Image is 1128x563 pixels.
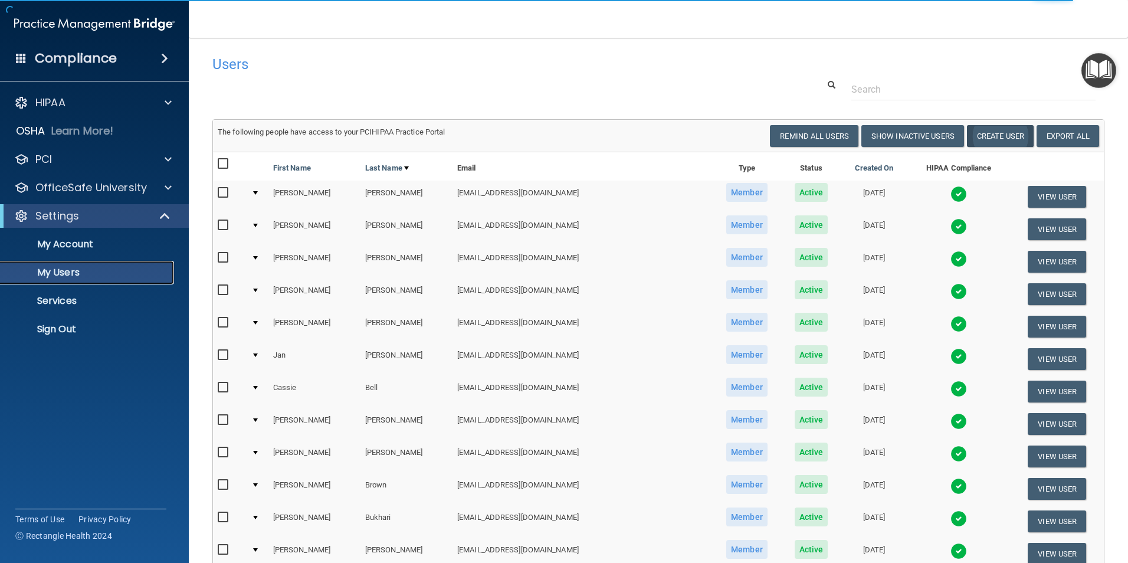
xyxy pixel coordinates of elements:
th: Status [782,152,841,181]
button: View User [1028,510,1086,532]
img: tick.e7d51cea.svg [950,316,967,332]
span: Member [726,540,768,559]
button: Create User [967,125,1034,147]
span: Member [726,410,768,429]
span: Member [726,443,768,461]
span: The following people have access to your PCIHIPAA Practice Portal [218,127,445,136]
button: Open Resource Center [1081,53,1116,88]
span: Member [726,475,768,494]
td: [DATE] [841,213,907,246]
a: Settings [14,209,171,223]
img: PMB logo [14,12,175,36]
a: Terms of Use [15,513,64,525]
td: [DATE] [841,505,907,538]
td: [EMAIL_ADDRESS][DOMAIN_NAME] [452,278,712,310]
a: Created On [855,161,894,175]
p: Learn More! [51,124,114,138]
td: [PERSON_NAME] [268,246,360,278]
td: [DATE] [841,408,907,440]
button: View User [1028,478,1086,500]
td: [PERSON_NAME] [268,408,360,440]
button: Remind All Users [770,125,858,147]
span: Active [795,313,828,332]
h4: Users [212,57,726,72]
td: [DATE] [841,440,907,473]
p: OfficeSafe University [35,181,147,195]
p: Services [8,295,169,307]
td: Brown [360,473,452,505]
a: PCI [14,152,172,166]
td: [EMAIL_ADDRESS][DOMAIN_NAME] [452,181,712,213]
button: View User [1028,446,1086,467]
td: [PERSON_NAME] [360,408,452,440]
td: [PERSON_NAME] [268,310,360,343]
td: [PERSON_NAME] [360,246,452,278]
img: tick.e7d51cea.svg [950,348,967,365]
span: Active [795,280,828,299]
img: tick.e7d51cea.svg [950,283,967,300]
td: [EMAIL_ADDRESS][DOMAIN_NAME] [452,505,712,538]
span: Active [795,215,828,234]
span: Active [795,345,828,364]
a: HIPAA [14,96,172,110]
button: View User [1028,316,1086,338]
span: Member [726,248,768,267]
p: OSHA [16,124,45,138]
button: View User [1028,186,1086,208]
td: [PERSON_NAME] [360,440,452,473]
td: [DATE] [841,310,907,343]
td: [PERSON_NAME] [360,278,452,310]
td: [EMAIL_ADDRESS][DOMAIN_NAME] [452,246,712,278]
span: Member [726,313,768,332]
img: tick.e7d51cea.svg [950,381,967,397]
td: [DATE] [841,375,907,408]
p: Sign Out [8,323,169,335]
a: Privacy Policy [78,513,132,525]
td: [EMAIL_ADDRESS][DOMAIN_NAME] [452,343,712,375]
td: [PERSON_NAME] [268,505,360,538]
img: tick.e7d51cea.svg [950,186,967,202]
span: Member [726,280,768,299]
img: tick.e7d51cea.svg [950,543,967,559]
p: HIPAA [35,96,65,110]
img: tick.e7d51cea.svg [950,446,967,462]
td: [PERSON_NAME] [360,181,452,213]
td: [PERSON_NAME] [360,310,452,343]
td: Jan [268,343,360,375]
td: [DATE] [841,181,907,213]
button: View User [1028,413,1086,435]
td: [EMAIL_ADDRESS][DOMAIN_NAME] [452,310,712,343]
td: Bell [360,375,452,408]
td: [EMAIL_ADDRESS][DOMAIN_NAME] [452,440,712,473]
td: [PERSON_NAME] [268,181,360,213]
td: [EMAIL_ADDRESS][DOMAIN_NAME] [452,213,712,246]
span: Member [726,215,768,234]
span: Active [795,443,828,461]
input: Search [851,78,1096,100]
img: tick.e7d51cea.svg [950,251,967,267]
span: Ⓒ Rectangle Health 2024 [15,530,112,542]
button: Show Inactive Users [861,125,964,147]
button: View User [1028,283,1086,305]
button: View User [1028,218,1086,240]
span: Active [795,378,828,397]
img: tick.e7d51cea.svg [950,218,967,235]
td: [DATE] [841,246,907,278]
img: tick.e7d51cea.svg [950,478,967,495]
th: HIPAA Compliance [907,152,1011,181]
img: tick.e7d51cea.svg [950,413,967,430]
td: Cassie [268,375,360,408]
span: Member [726,345,768,364]
span: Member [726,508,768,526]
td: [EMAIL_ADDRESS][DOMAIN_NAME] [452,408,712,440]
span: Active [795,248,828,267]
a: OfficeSafe University [14,181,172,195]
img: tick.e7d51cea.svg [950,510,967,527]
td: [EMAIL_ADDRESS][DOMAIN_NAME] [452,473,712,505]
td: [DATE] [841,473,907,505]
button: View User [1028,348,1086,370]
button: View User [1028,251,1086,273]
td: [EMAIL_ADDRESS][DOMAIN_NAME] [452,375,712,408]
span: Member [726,378,768,397]
a: Export All [1037,125,1099,147]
